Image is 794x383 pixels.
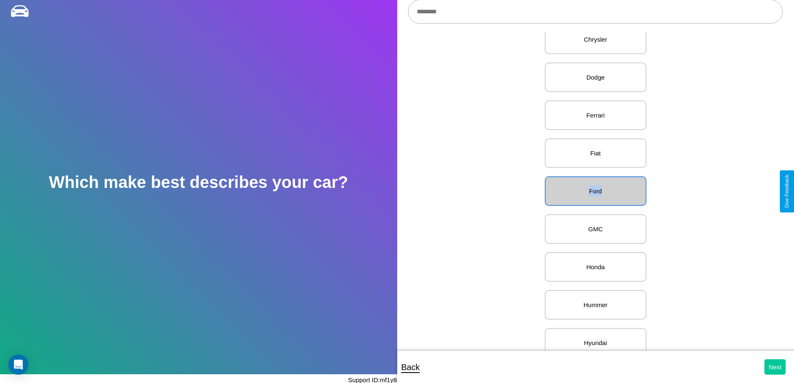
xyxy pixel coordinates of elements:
[554,185,637,197] p: Ford
[49,173,348,192] h2: Which make best describes your car?
[554,34,637,45] p: Chrysler
[784,175,790,208] div: Give Feedback
[554,299,637,310] p: Hummer
[764,359,786,375] button: Next
[554,223,637,235] p: GMC
[8,355,28,375] div: Open Intercom Messenger
[554,261,637,273] p: Honda
[554,337,637,348] p: Hyundai
[554,72,637,83] p: Dodge
[401,360,420,375] p: Back
[554,110,637,121] p: Ferrari
[554,148,637,159] p: Fiat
